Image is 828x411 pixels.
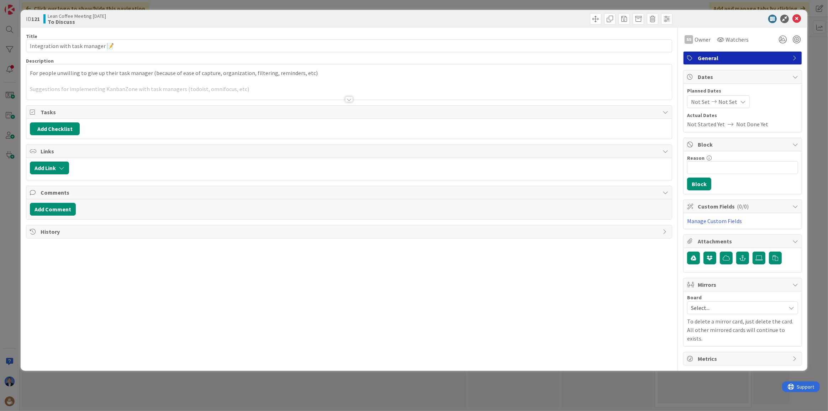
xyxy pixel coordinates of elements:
div: SS [685,35,693,44]
span: Custom Fields [698,202,789,211]
span: ID [26,15,40,23]
span: Not Set [691,98,710,106]
span: Owner [695,35,711,44]
span: Tasks [41,108,659,116]
span: ( 0/0 ) [737,203,749,210]
span: Attachments [698,237,789,246]
span: History [41,227,659,236]
a: Manage Custom Fields [687,217,742,225]
span: Planned Dates [687,87,798,95]
button: Add Link [30,162,69,174]
span: Dates [698,73,789,81]
span: Description [26,58,54,64]
b: To Discuss [48,19,106,25]
input: type card name here... [26,39,672,52]
span: Comments [41,188,659,197]
p: To delete a mirror card, just delete the card. All other mirrored cards will continue to exists. [687,317,798,343]
p: For people unwilling to give up their task manager (because of ease of capture, organization, fil... [30,69,668,77]
button: Add Comment [30,203,76,216]
span: Mirrors [698,280,789,289]
span: Not Started Yet [687,120,725,128]
span: Actual Dates [687,112,798,119]
span: Not Set [718,98,737,106]
label: Reason [687,155,705,161]
span: Not Done Yet [736,120,768,128]
button: Block [687,178,711,190]
span: Select... [691,303,782,313]
span: Block [698,140,789,149]
span: Metrics [698,354,789,363]
span: Lean Coffee Meeting [DATE] [48,13,106,19]
span: Support [15,1,32,10]
span: General [698,54,789,62]
span: Links [41,147,659,156]
span: Watchers [726,35,749,44]
label: Title [26,33,37,39]
span: Board [687,295,702,300]
b: 121 [31,15,40,22]
button: Add Checklist [30,122,80,135]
